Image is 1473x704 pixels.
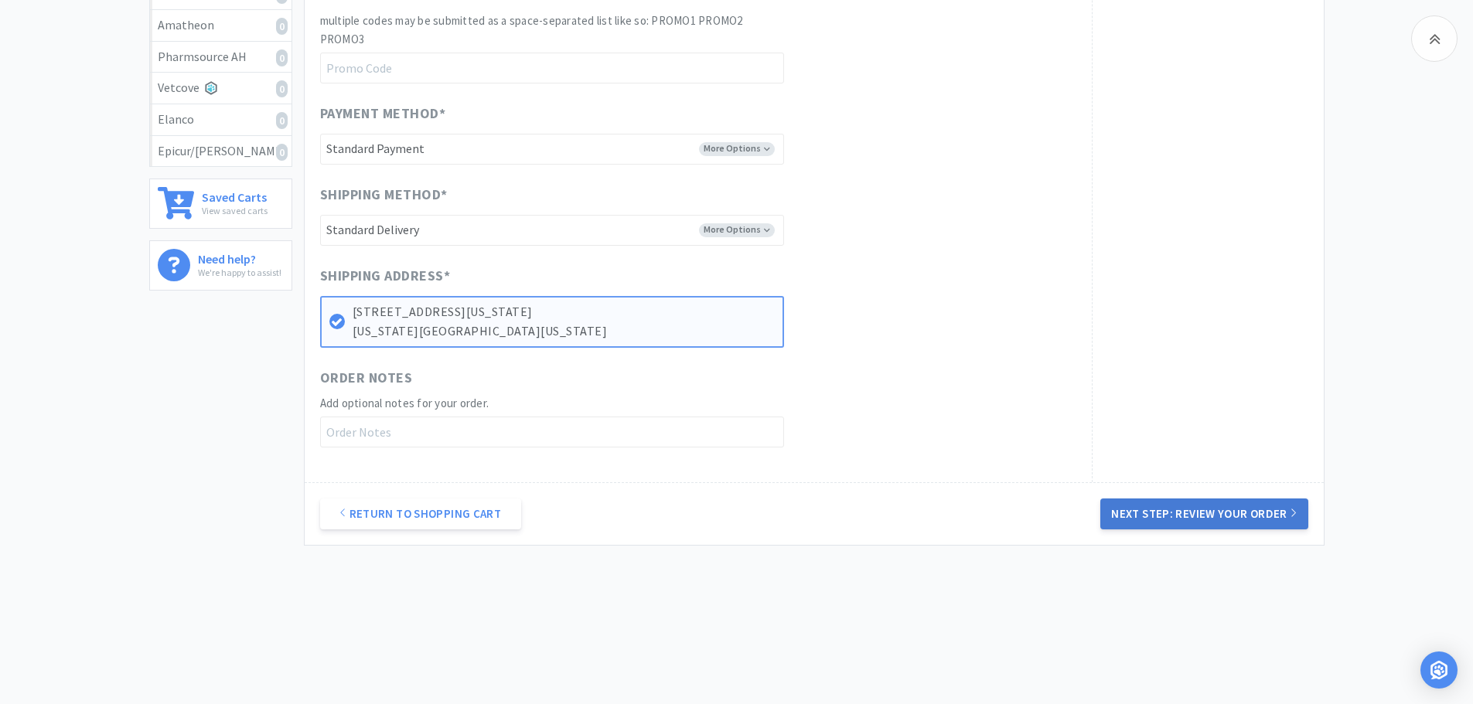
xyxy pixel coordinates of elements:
p: [STREET_ADDRESS][US_STATE] [353,302,775,322]
div: Open Intercom Messenger [1420,651,1458,689]
i: 0 [276,18,288,35]
a: Amatheon0 [150,10,292,42]
a: Return to Shopping Cart [320,498,521,529]
h6: Need help? [198,249,281,265]
p: [US_STATE][GEOGRAPHIC_DATA][US_STATE] [353,321,775,342]
span: Order Notes [320,367,413,389]
span: Payment Method * [320,103,446,125]
a: Epicur/[PERSON_NAME]0 [150,136,292,167]
div: Elanco [158,110,284,130]
i: 0 [276,49,288,66]
div: Vetcove [158,78,284,98]
div: Amatheon [158,15,284,36]
a: Vetcove0 [150,73,292,104]
a: Pharmsource AH0 [150,42,292,73]
button: Next Step: Review Your Order [1100,498,1308,529]
span: Shipping Method * [320,184,448,206]
a: Elanco0 [150,104,292,136]
div: Pharmsource AH [158,47,284,67]
i: 0 [276,80,288,97]
input: Order Notes [320,417,784,447]
input: Promo Code [320,53,784,83]
span: Add optional notes for your order. [320,396,489,410]
span: multiple codes may be submitted as a space-separated list like so: PROMO1 PROMO2 PROMO3 [320,13,743,46]
i: 0 [276,112,288,129]
span: Shipping Address * [320,265,451,287]
p: View saved carts [202,203,268,218]
p: We're happy to assist! [198,265,281,280]
a: Saved CartsView saved carts [149,179,292,229]
h6: Saved Carts [202,187,268,203]
i: 0 [276,144,288,161]
div: Epicur/[PERSON_NAME] [158,141,284,162]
